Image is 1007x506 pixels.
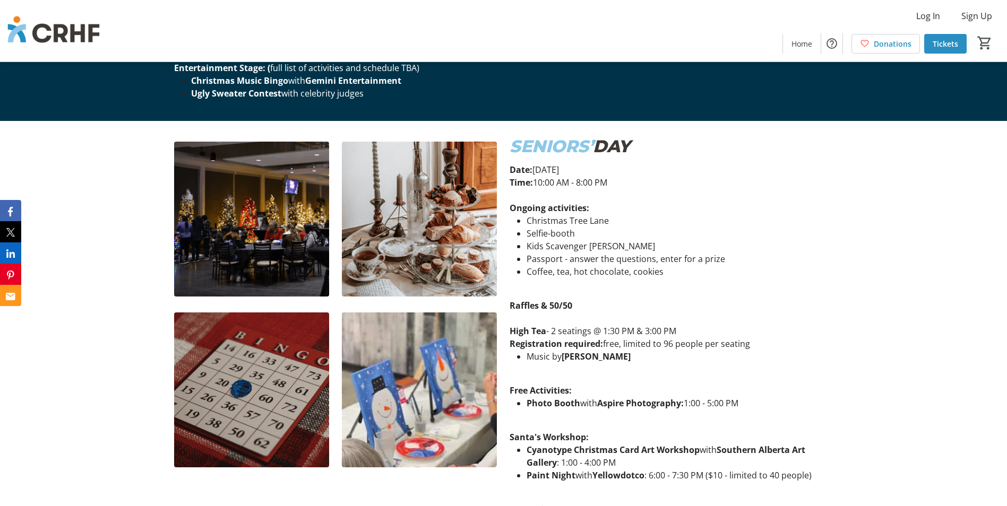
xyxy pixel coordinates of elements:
li: Christmas Tree Lane [527,214,832,227]
strong: Raffles & 50/50 [510,300,572,311]
li: Coffee, tea, hot chocolate, cookies [527,265,832,278]
li: with : 1:00 - 4:00 PM [527,443,832,469]
p: - 2 seatings @ 1:30 PM & 3:00 PM [510,325,832,337]
strong: Free Activities: [510,385,572,396]
strong: Entertainment Stage: ( [174,62,270,74]
p: [DATE] [510,163,832,176]
span: Tickets [933,38,958,49]
strong: Aspire Photography: [597,397,684,409]
button: Sign Up [953,7,1001,24]
li: Kids Scavenger [PERSON_NAME] [527,240,832,252]
strong: Gemini Entertainment [305,75,401,86]
a: Home [783,34,821,54]
button: Log In [908,7,949,24]
img: undefined [342,312,497,467]
button: Cart [975,33,994,53]
strong: Photo Booth [527,397,580,409]
span: Home [791,38,812,49]
p: 10:00 AM - 8:00 PM [510,176,832,189]
span: Log In [916,10,940,22]
span: full list of activities and schedule TBA) [270,62,419,74]
img: undefined [174,142,329,296]
li: with : 6:00 - 7:30 PM ($10 - limited to 40 people) [527,469,832,482]
strong: Ugly Sweater Contest [191,88,281,99]
strong: Christmas Music Bingo [191,75,288,86]
strong: Yellowdotco [592,469,644,481]
li: Music by [527,350,832,363]
strong: Santa's Workshop: [510,431,589,443]
strong: Time: [510,177,533,188]
strong: Date: [510,164,532,176]
li: with 1:00 - 5:00 PM [527,397,832,409]
li: Selfie-booth [527,227,832,240]
strong: Paint Night [527,469,575,481]
strong: [PERSON_NAME] [562,351,631,362]
em: SENIORS’ [510,136,593,156]
strong: Cyanotype Christmas Card Art Workshop [527,444,700,456]
a: Donations [851,34,920,54]
li: Passport - answer the questions, enter for a prize [527,252,832,265]
p: free, limited to 96 people per seating [510,337,832,350]
span: with [288,75,305,86]
span: Sign Up [961,10,992,22]
strong: Registration required: [510,338,603,350]
strong: High Tea [510,325,546,337]
span: Donations [874,38,911,49]
button: Help [821,33,842,54]
a: Tickets [924,34,967,54]
img: Chinook Regional Hospital Foundation's Logo [6,4,101,57]
img: undefined [342,142,497,296]
strong: Southern Alberta Art Gallery [527,444,805,468]
span: with celebrity judges [281,88,364,99]
strong: Ongoing activities: [510,202,589,214]
em: DAY [593,136,630,156]
img: undefined [174,312,329,467]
